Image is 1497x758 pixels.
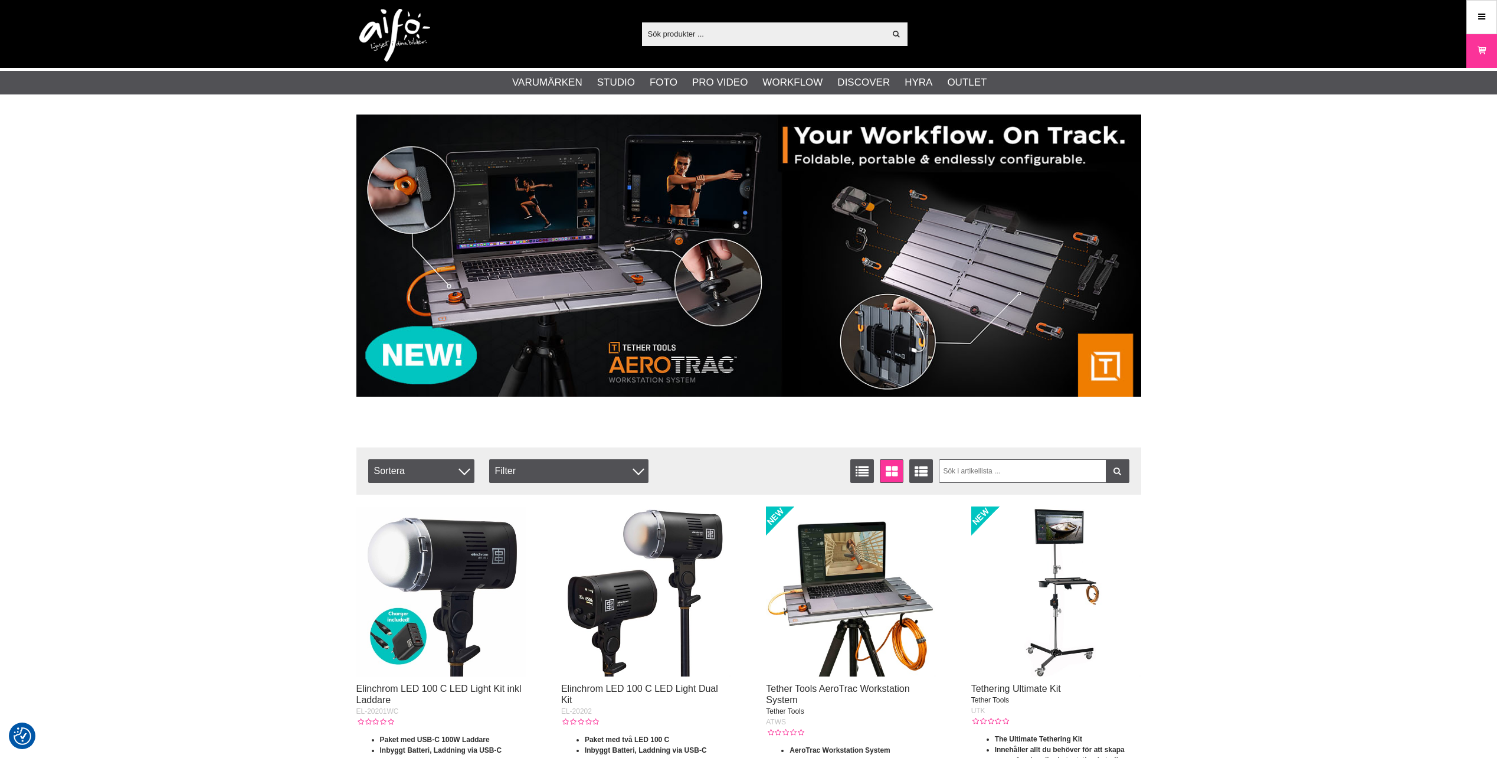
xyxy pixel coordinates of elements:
[561,707,592,715] span: EL-20202
[356,707,399,715] span: EL-20201WC
[692,75,748,90] a: Pro Video
[971,684,1061,694] a: Tethering Ultimate Kit
[561,684,718,705] a: Elinchrom LED 100 C LED Light Dual Kit
[971,716,1009,727] div: Kundbetyg: 0
[880,459,903,483] a: Fönstervisning
[947,75,987,90] a: Outlet
[650,75,677,90] a: Foto
[585,736,669,744] strong: Paket med två LED 100 C
[939,459,1129,483] input: Sök i artikellista ...
[14,726,31,747] button: Samtyckesinställningar
[995,746,1125,754] strong: Innehåller allt du behöver för att skapa
[380,736,490,744] strong: Paket med USB-C 100W Laddare
[561,507,731,677] img: Elinchrom LED 100 C LED Light Dual Kit
[356,115,1141,397] img: Annons:007 banner-header-aerotrac-1390x500.jpg
[356,717,394,727] div: Kundbetyg: 0
[356,684,522,705] a: Elinchrom LED 100 C LED Light Kit inkl Laddare
[971,507,1141,677] img: Tethering Ultimate Kit
[766,707,804,715] span: Tether Tools
[837,75,890,90] a: Discover
[971,696,1009,704] span: Tether Tools
[512,75,582,90] a: Varumärken
[850,459,874,483] a: Listvisning
[597,75,635,90] a: Studio
[356,507,526,677] img: Elinchrom LED 100 C LED Light Kit inkl Laddare
[1106,459,1129,483] a: Filtrera
[905,75,932,90] a: Hyra
[14,727,31,745] img: Revisit consent button
[971,707,985,715] span: UTK
[909,459,933,483] a: Utökad listvisning
[766,507,936,677] img: Tether Tools AeroTrac Workstation System
[359,9,430,62] img: logo.png
[766,718,786,726] span: ATWS
[642,25,886,43] input: Sök produkter ...
[489,459,648,483] div: Filter
[995,735,1082,743] strong: The Ultimate Tethering Kit
[561,717,599,727] div: Kundbetyg: 0
[762,75,823,90] a: Workflow
[766,684,909,705] a: Tether Tools AeroTrac Workstation System
[368,459,474,483] span: Sortera
[790,746,890,754] strong: AeroTrac Workstation System
[380,746,502,754] strong: Inbyggt Batteri, Laddning via USB-C
[585,746,707,754] strong: Inbyggt Batteri, Laddning via USB-C
[766,727,804,738] div: Kundbetyg: 0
